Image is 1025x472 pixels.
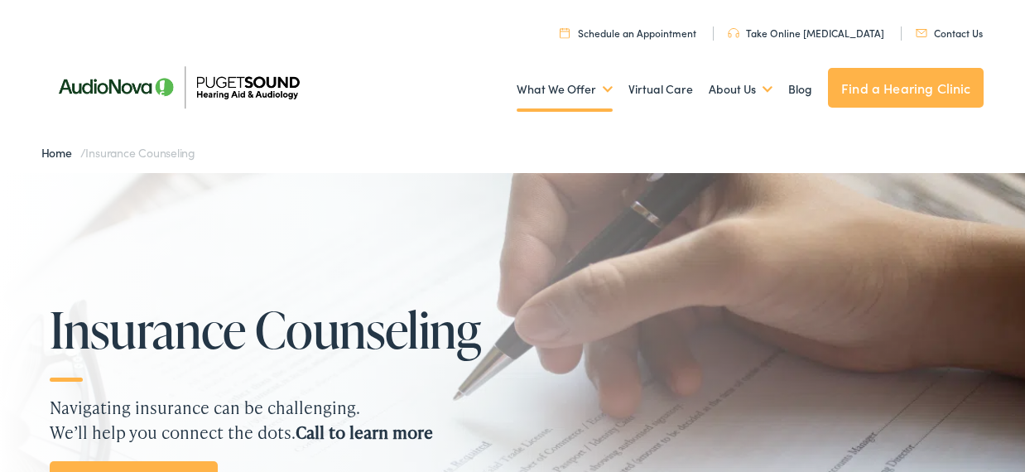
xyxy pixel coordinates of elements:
[728,28,739,38] img: utility icon
[50,302,513,357] h1: Insurance Counseling
[296,421,433,444] strong: Call to learn more
[788,59,812,120] a: Blog
[41,144,80,161] a: Home
[560,27,570,38] img: utility icon
[728,26,884,40] a: Take Online [MEDICAL_DATA]
[517,59,613,120] a: What We Offer
[916,29,927,37] img: utility icon
[628,59,693,120] a: Virtual Care
[709,59,772,120] a: About Us
[41,144,196,161] span: /
[916,26,983,40] a: Contact Us
[828,68,984,108] a: Find a Hearing Clinic
[85,144,195,161] span: Insurance Counseling
[50,395,975,445] p: Navigating insurance can be challenging. We’ll help you connect the dots.
[560,26,696,40] a: Schedule an Appointment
